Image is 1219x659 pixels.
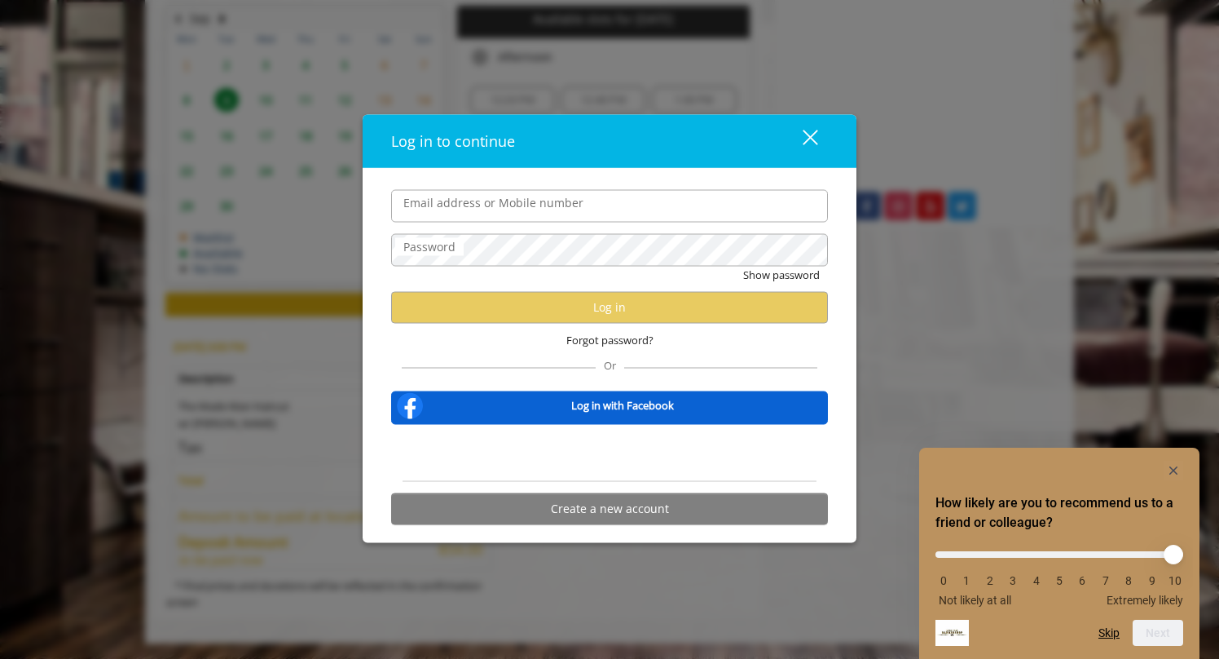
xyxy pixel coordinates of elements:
span: Not likely at all [939,594,1011,607]
label: Email address or Mobile number [395,193,592,211]
li: 6 [1074,574,1090,587]
li: 2 [982,574,998,587]
input: Password [391,233,828,266]
input: Email address or Mobile number [391,189,828,222]
li: 5 [1051,574,1067,587]
span: Log in to continue [391,130,515,150]
button: Hide survey [1164,461,1183,480]
button: Log in [391,291,828,323]
div: How likely are you to recommend us to a friend or colleague? Select an option from 0 to 10, with ... [935,461,1183,646]
li: 4 [1028,574,1045,587]
span: Forgot password? [566,331,654,348]
span: Or [596,357,624,372]
li: 0 [935,574,952,587]
div: How likely are you to recommend us to a friend or colleague? Select an option from 0 to 10, with ... [935,539,1183,607]
li: 9 [1144,574,1160,587]
li: 1 [958,574,975,587]
span: Extremely likely [1107,594,1183,607]
button: Skip [1098,626,1120,639]
li: 10 [1167,574,1183,587]
img: facebook-logo [394,389,426,422]
button: Next question [1133,620,1183,646]
button: Show password [743,266,820,283]
li: 8 [1120,574,1137,587]
label: Password [395,237,464,255]
button: Create a new account [391,493,828,524]
h2: How likely are you to recommend us to a friend or colleague? Select an option from 0 to 10, with ... [935,493,1183,533]
div: close dialog [784,129,816,153]
li: 3 [1005,574,1021,587]
b: Log in with Facebook [571,397,674,414]
iframe: Sign in with Google Button [512,435,707,471]
li: 7 [1098,574,1114,587]
button: close dialog [772,124,828,157]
